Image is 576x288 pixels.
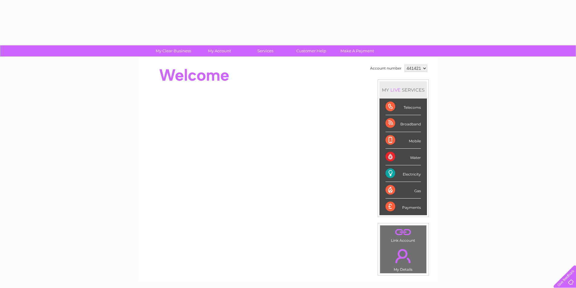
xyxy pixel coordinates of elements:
div: LIVE [389,87,402,93]
div: Electricity [386,165,421,182]
a: Customer Help [286,45,336,57]
a: My Account [194,45,244,57]
a: My Clear Business [148,45,198,57]
a: Services [240,45,290,57]
div: Water [386,149,421,165]
td: Account number [369,63,403,73]
div: Payments [386,199,421,215]
a: . [382,245,425,267]
a: . [382,227,425,238]
td: My Details [380,244,427,273]
div: MY SERVICES [379,81,427,99]
td: Link Account [380,225,427,244]
div: Broadband [386,115,421,132]
div: Telecoms [386,99,421,115]
a: Make A Payment [332,45,382,57]
div: Gas [386,182,421,199]
div: Mobile [386,132,421,149]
